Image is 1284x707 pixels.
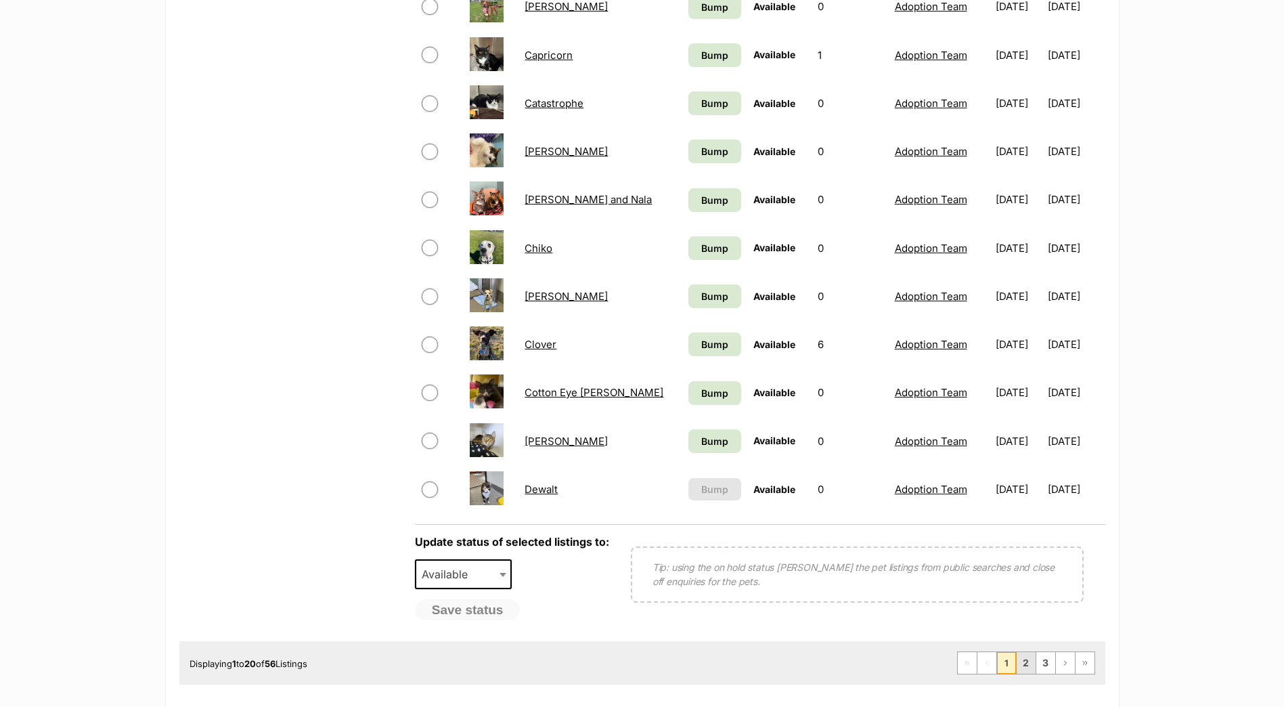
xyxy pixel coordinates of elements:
[701,144,728,158] span: Bump
[1048,128,1104,175] td: [DATE]
[1076,652,1094,674] a: Last page
[990,80,1046,127] td: [DATE]
[1056,652,1075,674] a: Next page
[1048,176,1104,223] td: [DATE]
[812,273,887,320] td: 0
[895,49,967,62] a: Adoption Team
[812,176,887,223] td: 0
[990,225,1046,272] td: [DATE]
[525,338,556,351] a: Clover
[990,32,1046,79] td: [DATE]
[525,483,558,496] a: Dewalt
[525,145,608,158] a: [PERSON_NAME]
[812,466,887,513] td: 0
[753,484,795,495] span: Available
[688,43,740,67] a: Bump
[701,193,728,207] span: Bump
[753,98,795,109] span: Available
[812,321,887,368] td: 6
[688,284,740,308] a: Bump
[895,97,967,110] a: Adoption Team
[525,290,608,303] a: [PERSON_NAME]
[895,145,967,158] a: Adoption Team
[688,91,740,115] a: Bump
[701,289,728,303] span: Bump
[1048,32,1104,79] td: [DATE]
[895,386,967,399] a: Adoption Team
[812,32,887,79] td: 1
[753,146,795,157] span: Available
[812,418,887,465] td: 0
[812,128,887,175] td: 0
[1036,652,1055,674] a: Page 3
[190,658,307,669] span: Displaying to of Listings
[525,97,583,110] a: Catastrophe
[652,560,1062,588] p: Tip: using the on hold status [PERSON_NAME] the pet listings from public searches and close off e...
[1048,418,1104,465] td: [DATE]
[525,386,663,399] a: Cotton Eye [PERSON_NAME]
[895,435,967,448] a: Adoption Team
[1048,321,1104,368] td: [DATE]
[265,658,275,669] strong: 56
[416,565,481,584] span: Available
[990,128,1046,175] td: [DATE]
[701,482,728,496] span: Bump
[525,193,652,206] a: [PERSON_NAME] and Nala
[688,333,740,356] a: Bump
[895,193,967,206] a: Adoption Team
[688,236,740,260] a: Bump
[958,652,977,674] span: First page
[990,321,1046,368] td: [DATE]
[977,652,996,674] span: Previous page
[753,49,795,60] span: Available
[1048,225,1104,272] td: [DATE]
[895,483,967,496] a: Adoption Team
[701,337,728,351] span: Bump
[895,290,967,303] a: Adoption Team
[753,291,795,302] span: Available
[753,242,795,253] span: Available
[895,242,967,255] a: Adoption Team
[232,658,236,669] strong: 1
[688,478,740,500] button: Bump
[812,80,887,127] td: 0
[701,241,728,255] span: Bump
[1048,80,1104,127] td: [DATE]
[895,338,967,351] a: Adoption Team
[990,273,1046,320] td: [DATE]
[990,418,1046,465] td: [DATE]
[1048,466,1104,513] td: [DATE]
[957,651,1095,674] nav: Pagination
[701,434,728,448] span: Bump
[688,429,740,453] a: Bump
[1048,369,1104,416] td: [DATE]
[753,387,795,398] span: Available
[753,1,795,12] span: Available
[688,188,740,212] a: Bump
[990,176,1046,223] td: [DATE]
[812,369,887,416] td: 0
[525,435,608,448] a: [PERSON_NAME]
[753,435,795,446] span: Available
[1017,652,1036,674] a: Page 2
[688,140,740,163] a: Bump
[244,658,256,669] strong: 20
[997,652,1016,674] span: Page 1
[415,535,609,549] label: Update status of selected listings to:
[990,466,1046,513] td: [DATE]
[812,225,887,272] td: 0
[753,339,795,350] span: Available
[990,369,1046,416] td: [DATE]
[525,242,552,255] a: Chiko
[415,599,521,621] button: Save status
[701,386,728,400] span: Bump
[701,96,728,110] span: Bump
[525,49,573,62] a: Capricorn
[753,194,795,205] span: Available
[1048,273,1104,320] td: [DATE]
[688,381,740,405] a: Bump
[415,559,512,589] span: Available
[701,48,728,62] span: Bump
